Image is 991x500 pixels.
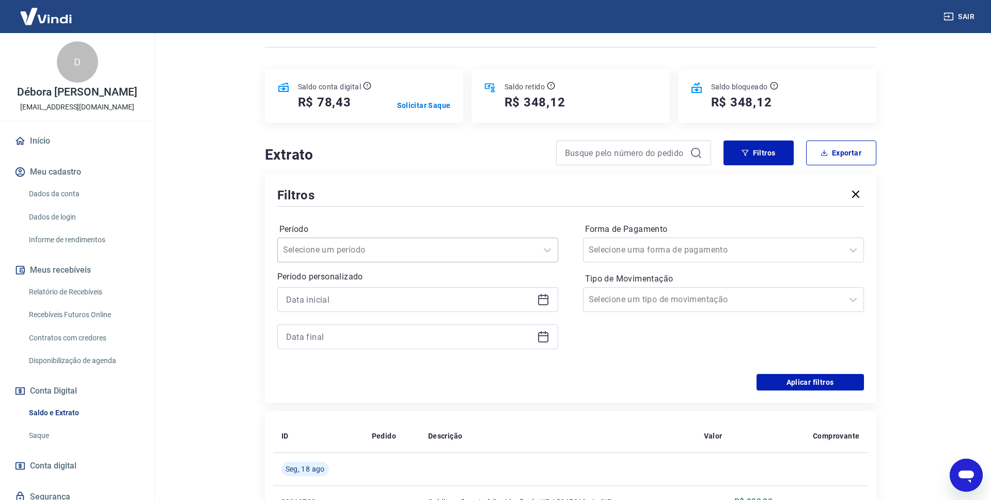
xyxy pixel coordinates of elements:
[585,273,862,285] label: Tipo de Movimentação
[298,94,351,111] h5: R$ 78,43
[25,183,142,205] a: Dados da conta
[286,329,533,345] input: Data final
[25,207,142,228] a: Dados de login
[281,431,289,441] p: ID
[397,100,451,111] a: Solicitar Saque
[505,82,545,92] p: Saldo retido
[704,431,722,441] p: Valor
[17,87,137,98] p: Débora [PERSON_NAME]
[585,223,862,236] label: Forma de Pagamento
[25,402,142,424] a: Saldo e Extrato
[277,187,316,204] h5: Filtros
[428,431,463,441] p: Descrição
[279,223,556,236] label: Período
[711,82,768,92] p: Saldo bloqueado
[25,304,142,325] a: Recebíveis Futuros Online
[265,145,544,165] h4: Extrato
[25,350,142,371] a: Disponibilização de agenda
[25,229,142,251] a: Informe de rendimentos
[806,140,876,165] button: Exportar
[12,455,142,477] a: Conta digital
[12,161,142,183] button: Meu cadastro
[950,459,983,492] iframe: Botão para abrir a janela de mensagens
[298,82,361,92] p: Saldo conta digital
[57,41,98,83] div: D
[565,145,686,161] input: Busque pelo número do pedido
[20,102,134,113] p: [EMAIL_ADDRESS][DOMAIN_NAME]
[12,1,80,32] img: Vindi
[30,459,76,473] span: Conta digital
[12,259,142,282] button: Meus recebíveis
[286,464,325,474] span: Seg, 18 ago
[757,374,864,390] button: Aplicar filtros
[12,130,142,152] a: Início
[25,327,142,349] a: Contratos com credores
[813,431,859,441] p: Comprovante
[286,292,533,307] input: Data inicial
[25,282,142,303] a: Relatório de Recebíveis
[505,94,565,111] h5: R$ 348,12
[277,271,558,283] p: Período personalizado
[941,7,979,26] button: Sair
[372,431,396,441] p: Pedido
[711,94,772,111] h5: R$ 348,12
[723,140,794,165] button: Filtros
[25,425,142,446] a: Saque
[12,380,142,402] button: Conta Digital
